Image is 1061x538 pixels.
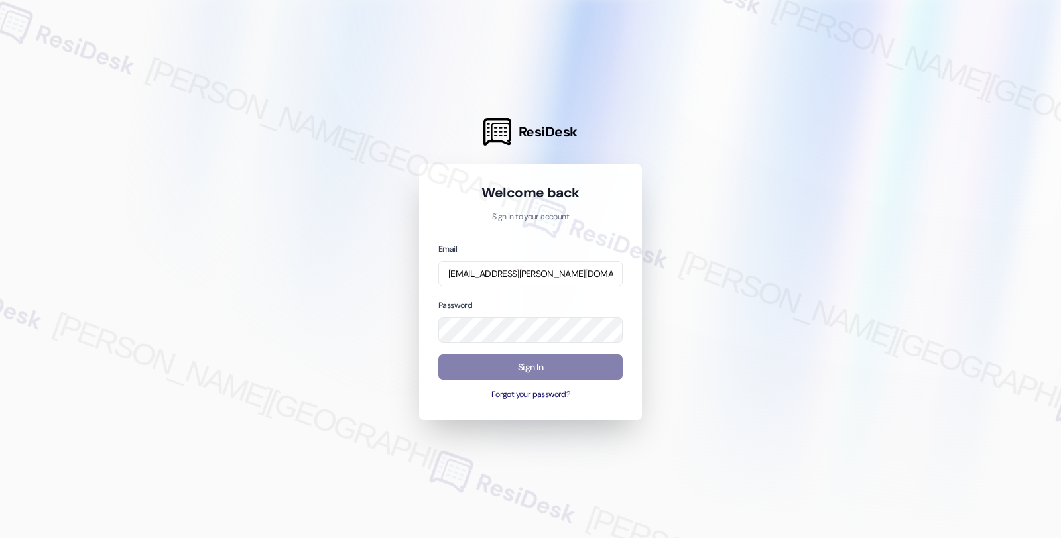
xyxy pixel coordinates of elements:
p: Sign in to your account [438,211,623,223]
input: name@example.com [438,261,623,287]
label: Email [438,244,457,254]
span: ResiDesk [519,123,578,141]
img: ResiDesk Logo [483,118,511,146]
h1: Welcome back [438,184,623,202]
button: Sign In [438,354,623,380]
button: Forgot your password? [438,389,623,401]
label: Password [438,300,472,311]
